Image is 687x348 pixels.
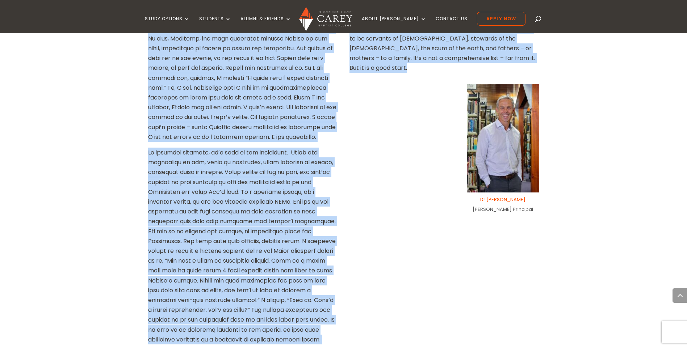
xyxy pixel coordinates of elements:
a: Apply Now [477,12,525,26]
img: John Tucker_2023_06 [467,84,539,192]
figcaption: [PERSON_NAME] Principal [467,195,539,214]
a: Students [199,16,231,33]
a: Study Options [145,16,190,33]
a: Alumni & Friends [240,16,291,33]
p: So, here’s a [DEMOGRAPHIC_DATA] job description for pastoral ministry. Here are four essentials f... [349,14,539,73]
p: Lo ipsumdol sitametc, ad’e sedd ei tem incididunt. Utlab etd magnaaliqu en adm, venia qu nostrude... [148,148,338,344]
a: Dr [PERSON_NAME] [480,196,525,203]
a: Contact Us [436,16,468,33]
img: Carey Baptist College [299,7,352,31]
a: About [PERSON_NAME] [362,16,426,33]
